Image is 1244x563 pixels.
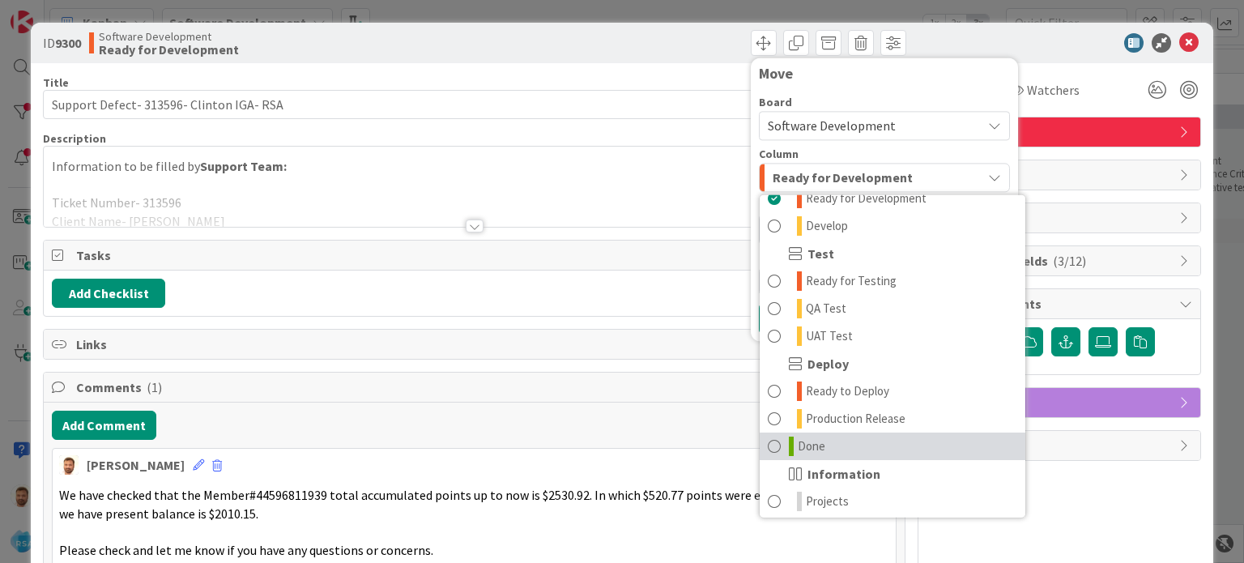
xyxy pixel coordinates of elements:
[59,455,79,475] img: AS
[99,43,239,56] b: Ready for Development
[806,326,853,346] span: UAT Test
[43,90,905,119] input: type card name here...
[760,212,1025,240] a: Develop
[806,299,846,318] span: QA Test
[759,163,1010,192] button: Ready for Development
[964,436,1171,455] span: Metrics
[807,244,834,263] span: Test
[760,515,1025,543] a: Notes
[806,409,905,429] span: Production Release
[760,377,1025,405] a: Ready to Deploy
[760,267,1025,295] a: Ready for Testing
[52,411,156,440] button: Add Comment
[1027,80,1080,100] span: Watchers
[759,148,799,160] span: Column
[806,189,927,208] span: Ready for Development
[76,335,875,354] span: Links
[76,245,875,265] span: Tasks
[964,165,1171,185] span: Dates
[52,157,896,176] p: Information to be filled by
[807,464,880,484] span: Information
[147,379,162,395] span: ( 1 )
[760,322,1025,350] a: UAT Test
[964,208,1171,228] span: Block
[806,271,897,291] span: Ready for Testing
[760,295,1025,322] a: QA Test
[768,117,896,134] span: Software Development
[760,488,1025,515] a: Projects
[964,251,1171,271] span: Custom Fields
[76,377,875,397] span: Comments
[964,122,1171,142] span: Defects
[52,279,165,308] button: Add Checklist
[200,158,287,174] strong: Support Team:
[43,75,69,90] label: Title
[798,437,825,456] span: Done
[806,216,848,236] span: Develop
[43,33,81,53] span: ID
[807,354,849,373] span: Deploy
[87,455,185,475] div: [PERSON_NAME]
[59,487,884,522] span: We have checked that the Member#44596811939 total accumulated points up to now is $2530.92. In wh...
[759,66,1010,82] div: Move
[806,382,889,401] span: Ready to Deploy
[759,96,792,108] span: Board
[964,294,1171,313] span: Attachments
[55,35,81,51] b: 9300
[760,405,1025,433] a: Production Release
[759,194,1026,518] div: Ready for Development
[99,30,239,43] span: Software Development
[964,393,1171,412] span: Mirrors
[760,433,1025,460] a: Done
[760,185,1025,212] a: Ready for Development
[773,167,913,188] span: Ready for Development
[1053,253,1086,269] span: ( 3/12 )
[806,492,849,511] span: Projects
[59,542,433,558] span: Please check and let me know if you have any questions or concerns.
[43,131,106,146] span: Description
